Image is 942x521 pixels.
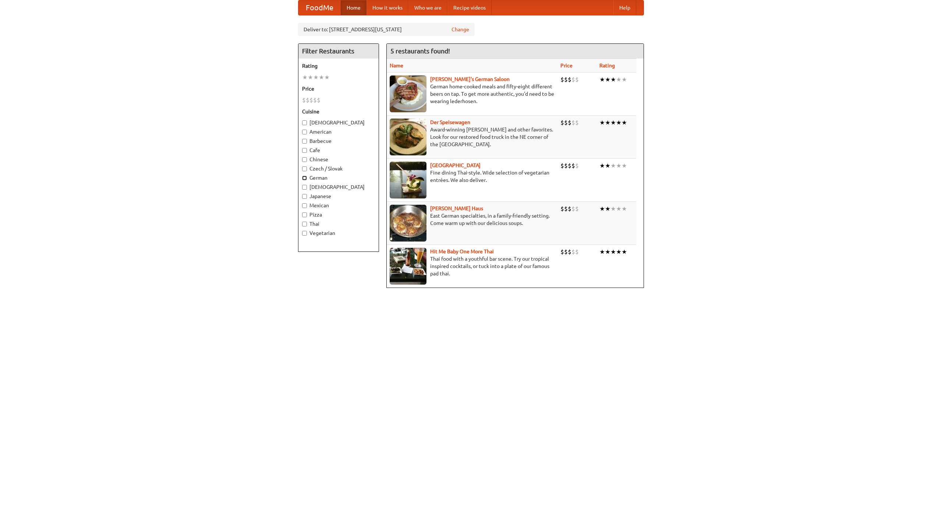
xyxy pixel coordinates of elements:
a: Rating [599,63,615,68]
li: $ [571,75,575,84]
li: $ [575,162,579,170]
li: ★ [616,75,621,84]
li: ★ [610,119,616,127]
input: Cafe [302,148,307,153]
label: Chinese [302,156,375,163]
li: $ [568,205,571,213]
li: $ [560,205,564,213]
li: $ [571,205,575,213]
input: [DEMOGRAPHIC_DATA] [302,120,307,125]
img: esthers.jpg [390,75,426,112]
input: Thai [302,222,307,226]
input: Pizza [302,212,307,217]
li: $ [571,119,575,127]
li: ★ [319,73,324,81]
li: $ [560,248,564,256]
input: German [302,176,307,180]
input: [DEMOGRAPHIC_DATA] [302,185,307,190]
input: Vegetarian [302,231,307,236]
li: ★ [610,75,616,84]
li: ★ [599,205,605,213]
a: Help [613,0,636,15]
label: Thai [302,220,375,228]
a: Der Speisewagen [430,119,470,125]
h5: Cuisine [302,108,375,115]
li: $ [302,96,306,104]
label: Pizza [302,211,375,218]
label: American [302,128,375,135]
div: Deliver to: [STREET_ADDRESS][US_STATE] [298,23,475,36]
a: Change [451,26,469,33]
li: $ [568,162,571,170]
li: ★ [621,75,627,84]
li: ★ [616,119,621,127]
li: $ [575,75,579,84]
a: FoodMe [298,0,341,15]
p: Thai food with a youthful bar scene. Try our tropical inspired cocktails, or tuck into a plate of... [390,255,555,277]
input: American [302,130,307,134]
label: Czech / Slovak [302,165,375,172]
li: $ [313,96,317,104]
li: ★ [610,162,616,170]
label: Barbecue [302,137,375,145]
label: Vegetarian [302,229,375,237]
li: $ [560,162,564,170]
a: Home [341,0,366,15]
li: ★ [313,73,319,81]
li: ★ [616,162,621,170]
ng-pluralize: 5 restaurants found! [390,47,450,54]
label: [DEMOGRAPHIC_DATA] [302,119,375,126]
p: German home-cooked meals and fifty-eight different beers on tap. To get more authentic, you'd nee... [390,83,555,105]
li: ★ [621,248,627,256]
h5: Rating [302,62,375,70]
p: Award-winning [PERSON_NAME] and other favorites. Look for our restored food truck in the NE corne... [390,126,555,148]
label: Mexican [302,202,375,209]
p: East German specialties, in a family-friendly setting. Come warm up with our delicious soups. [390,212,555,227]
li: ★ [324,73,330,81]
li: ★ [599,119,605,127]
img: satay.jpg [390,162,426,198]
li: ★ [605,162,610,170]
li: $ [564,205,568,213]
li: ★ [302,73,308,81]
li: $ [575,205,579,213]
p: Fine dining Thai-style. Wide selection of vegetarian entrées. We also deliver. [390,169,555,184]
a: [PERSON_NAME] Haus [430,205,483,211]
img: kohlhaus.jpg [390,205,426,242]
li: ★ [605,119,610,127]
li: ★ [610,205,616,213]
li: $ [309,96,313,104]
li: $ [568,75,571,84]
li: $ [317,96,321,104]
li: ★ [599,248,605,256]
li: ★ [621,119,627,127]
li: ★ [308,73,313,81]
li: $ [564,248,568,256]
label: German [302,174,375,182]
li: $ [564,75,568,84]
img: babythai.jpg [390,248,426,285]
li: $ [568,248,571,256]
li: $ [564,162,568,170]
h5: Price [302,85,375,92]
input: Barbecue [302,139,307,144]
input: Japanese [302,194,307,199]
li: ★ [616,205,621,213]
li: ★ [605,205,610,213]
a: [PERSON_NAME]'s German Saloon [430,76,510,82]
li: $ [306,96,309,104]
li: $ [560,75,564,84]
li: $ [571,248,575,256]
a: Price [560,63,573,68]
li: ★ [621,162,627,170]
a: Who we are [408,0,447,15]
input: Chinese [302,157,307,162]
li: ★ [605,248,610,256]
a: [GEOGRAPHIC_DATA] [430,162,481,168]
li: ★ [610,248,616,256]
li: ★ [621,205,627,213]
